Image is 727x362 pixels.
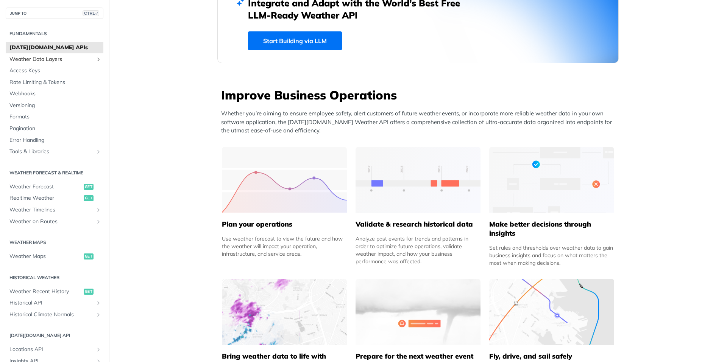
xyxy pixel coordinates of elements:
[6,146,103,157] a: Tools & LibrariesShow subpages for Tools & Libraries
[6,54,103,65] a: Weather Data LayersShow subpages for Weather Data Layers
[6,239,103,246] h2: Weather Maps
[84,184,94,190] span: get
[489,352,614,361] h5: Fly, drive, and sail safely
[6,169,103,176] h2: Weather Forecast & realtime
[9,79,101,86] span: Rate Limiting & Tokens
[95,56,101,62] button: Show subpages for Weather Data Layers
[6,332,103,339] h2: [DATE][DOMAIN_NAME] API
[6,204,103,216] a: Weather TimelinesShow subpages for Weather Timelines
[489,244,614,267] div: Set rules and thresholds over weather data to gain business insights and focus on what matters th...
[9,288,82,295] span: Weather Recent History
[83,10,99,16] span: CTRL-/
[6,65,103,76] a: Access Keys
[6,123,103,134] a: Pagination
[6,135,103,146] a: Error Handling
[9,299,94,307] span: Historical API
[9,183,82,191] span: Weather Forecast
[95,149,101,155] button: Show subpages for Tools & Libraries
[6,274,103,281] h2: Historical Weather
[222,279,347,345] img: 4463876-group-4982x.svg
[6,193,103,204] a: Realtime Weatherget
[9,102,101,109] span: Versioning
[6,216,103,227] a: Weather on RoutesShow subpages for Weather on Routes
[9,206,94,214] span: Weather Timelines
[6,309,103,320] a: Historical Climate NormalsShow subpages for Historical Climate Normals
[84,253,94,259] span: get
[9,67,101,75] span: Access Keys
[248,31,342,50] a: Start Building via LLM
[356,147,481,213] img: 13d7ca0-group-496-2.svg
[9,311,94,318] span: Historical Climate Normals
[6,77,103,88] a: Rate Limiting & Tokens
[6,297,103,309] a: Historical APIShow subpages for Historical API
[6,88,103,99] a: Webhooks
[9,44,101,51] span: [DATE][DOMAIN_NAME] APIs
[6,42,103,53] a: [DATE][DOMAIN_NAME] APIs
[489,220,614,238] h5: Make better decisions through insights
[9,137,101,144] span: Error Handling
[95,300,101,306] button: Show subpages for Historical API
[221,87,619,103] h3: Improve Business Operations
[6,111,103,123] a: Formats
[6,181,103,193] a: Weather Forecastget
[489,147,614,213] img: a22d113-group-496-32x.svg
[489,279,614,345] img: 994b3d6-mask-group-32x.svg
[95,312,101,318] button: Show subpages for Historical Climate Normals
[9,125,101,132] span: Pagination
[9,148,94,155] span: Tools & Libraries
[9,346,94,353] span: Locations API
[95,207,101,213] button: Show subpages for Weather Timelines
[222,220,347,229] h5: Plan your operations
[84,195,94,201] span: get
[6,344,103,355] a: Locations APIShow subpages for Locations API
[95,346,101,353] button: Show subpages for Locations API
[9,113,101,121] span: Formats
[9,218,94,225] span: Weather on Routes
[9,194,82,202] span: Realtime Weather
[6,286,103,297] a: Weather Recent Historyget
[6,30,103,37] h2: Fundamentals
[356,220,481,229] h5: Validate & research historical data
[6,8,103,19] button: JUMP TOCTRL-/
[356,279,481,345] img: 2c0a313-group-496-12x.svg
[356,235,481,265] div: Analyze past events for trends and patterns in order to optimize future operations, validate weat...
[9,253,82,260] span: Weather Maps
[9,90,101,98] span: Webhooks
[6,100,103,111] a: Versioning
[9,56,94,63] span: Weather Data Layers
[221,109,619,135] p: Whether you’re aiming to ensure employee safety, alert customers of future weather events, or inc...
[356,352,481,361] h5: Prepare for the next weather event
[84,289,94,295] span: get
[222,235,347,258] div: Use weather forecast to view the future and how the weather will impact your operation, infrastru...
[222,147,347,213] img: 39565e8-group-4962x.svg
[95,219,101,225] button: Show subpages for Weather on Routes
[6,251,103,262] a: Weather Mapsget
